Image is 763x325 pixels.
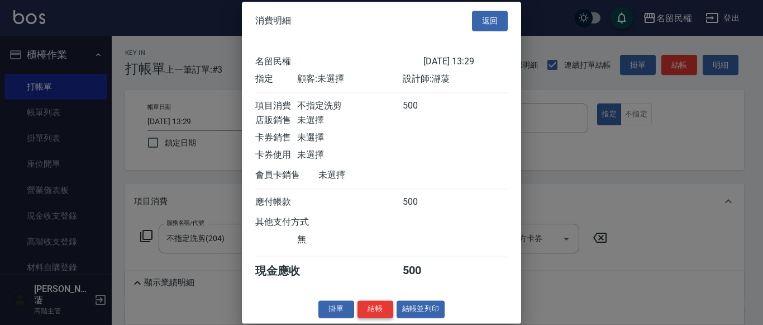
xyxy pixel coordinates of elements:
[403,196,445,208] div: 500
[255,263,318,279] div: 現金應收
[403,263,445,279] div: 500
[357,300,393,318] button: 結帳
[423,56,508,68] div: [DATE] 13:29
[255,73,297,85] div: 指定
[255,100,297,112] div: 項目消費
[403,73,508,85] div: 設計師: 瀞蓤
[297,149,402,161] div: 未選擇
[397,300,445,318] button: 結帳並列印
[255,149,297,161] div: 卡券使用
[255,15,291,26] span: 消費明細
[472,11,508,31] button: 返回
[318,300,354,318] button: 掛單
[255,196,297,208] div: 應付帳款
[318,169,423,181] div: 未選擇
[297,100,402,112] div: 不指定洗剪
[255,132,297,144] div: 卡券銷售
[403,100,445,112] div: 500
[255,115,297,126] div: 店販銷售
[255,169,318,181] div: 會員卡銷售
[255,56,423,68] div: 名留民權
[297,73,402,85] div: 顧客: 未選擇
[255,216,340,228] div: 其他支付方式
[297,132,402,144] div: 未選擇
[297,115,402,126] div: 未選擇
[297,234,402,246] div: 無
